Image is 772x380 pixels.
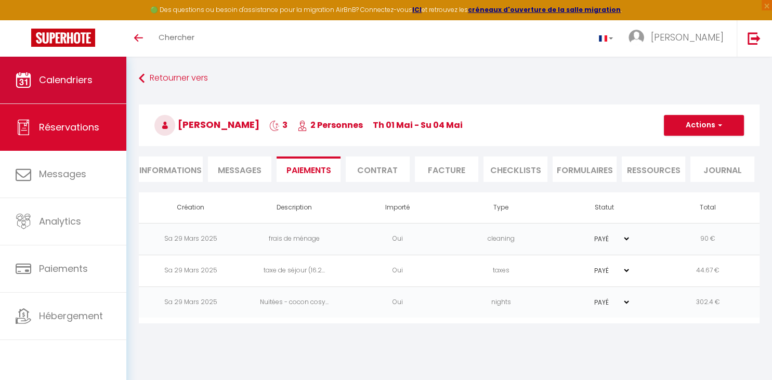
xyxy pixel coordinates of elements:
th: Total [656,192,760,223]
span: Messages [39,167,86,180]
li: Ressources [622,156,686,182]
img: logout [748,32,761,45]
td: nights [449,286,553,318]
th: Type [449,192,553,223]
th: Création [139,192,242,223]
a: ICI [412,5,422,14]
button: Actions [664,115,744,136]
span: Messages [218,164,261,176]
li: Paiements [277,156,341,182]
td: 302.4 € [656,286,760,318]
span: Chercher [159,32,194,43]
span: Calendriers [39,73,93,86]
td: 44.67 € [656,255,760,286]
li: Journal [690,156,754,182]
td: frais de ménage [242,223,346,255]
td: Sa 29 Mars 2025 [139,255,242,286]
li: Informations [139,156,203,182]
img: ... [629,30,644,45]
span: Réservations [39,121,99,134]
button: Ouvrir le widget de chat LiveChat [8,4,40,35]
th: Importé [346,192,449,223]
span: Analytics [39,215,81,228]
td: taxe de séjour (16.2... [242,255,346,286]
a: Chercher [151,20,202,57]
th: Statut [553,192,656,223]
td: Oui [346,255,449,286]
a: ... [PERSON_NAME] [621,20,737,57]
span: 3 [269,119,287,131]
td: cleaning [449,223,553,255]
img: Super Booking [31,29,95,47]
li: Contrat [346,156,410,182]
span: [PERSON_NAME] [651,31,724,44]
span: Hébergement [39,309,103,322]
td: Sa 29 Mars 2025 [139,286,242,318]
li: Facture [415,156,479,182]
a: Retourner vers [139,69,760,88]
td: taxes [449,255,553,286]
th: Description [242,192,346,223]
td: Nuitées - cocon cosy... [242,286,346,318]
li: FORMULAIRES [553,156,617,182]
span: Th 01 Mai - Su 04 Mai [373,119,463,131]
td: 90 € [656,223,760,255]
td: Oui [346,286,449,318]
span: Paiements [39,262,88,275]
td: Oui [346,223,449,255]
li: CHECKLISTS [483,156,547,182]
span: [PERSON_NAME] [154,118,259,131]
td: Sa 29 Mars 2025 [139,223,242,255]
a: créneaux d'ouverture de la salle migration [468,5,621,14]
span: 2 Personnes [297,119,363,131]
